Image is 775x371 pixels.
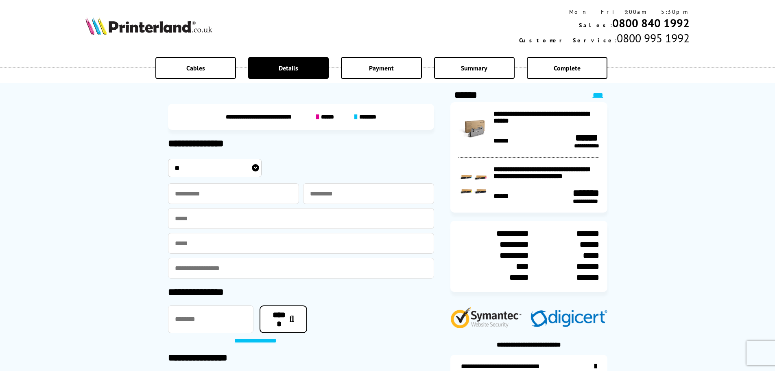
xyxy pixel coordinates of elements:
[461,64,487,72] span: Summary
[279,64,298,72] span: Details
[186,64,205,72] span: Cables
[554,64,581,72] span: Complete
[579,22,612,29] span: Sales:
[519,8,690,15] div: Mon - Fri 9:00am - 5:30pm
[369,64,394,72] span: Payment
[612,15,690,31] a: 0800 840 1992
[85,17,212,35] img: Printerland Logo
[617,31,690,46] span: 0800 995 1992
[519,37,617,44] span: Customer Service:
